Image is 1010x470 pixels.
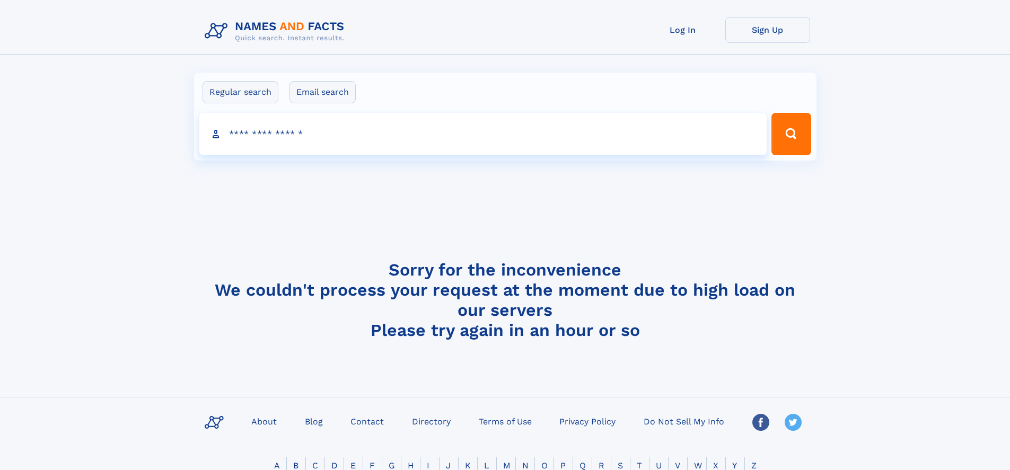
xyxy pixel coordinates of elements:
a: Privacy Policy [555,413,620,429]
img: Twitter [785,414,802,431]
a: About [247,413,281,429]
input: search input [199,113,767,155]
button: Search Button [771,113,811,155]
a: Contact [346,413,388,429]
a: Sign Up [725,17,810,43]
label: Email search [289,81,356,103]
img: Facebook [752,414,769,431]
a: Log In [640,17,725,43]
label: Regular search [203,81,278,103]
h4: Sorry for the inconvenience We couldn't process your request at the moment due to high load on ou... [200,260,810,340]
img: Logo Names and Facts [200,17,353,46]
a: Do Not Sell My Info [639,413,728,429]
a: Directory [408,413,455,429]
a: Terms of Use [475,413,536,429]
a: Blog [301,413,327,429]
